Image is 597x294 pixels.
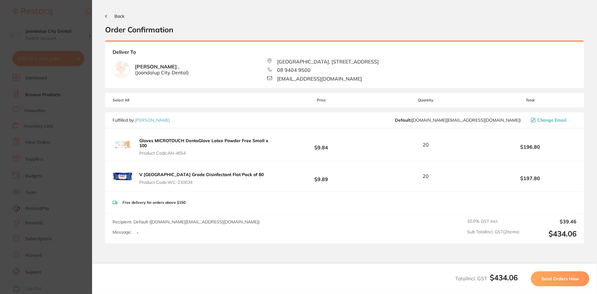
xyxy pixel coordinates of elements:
[135,70,189,75] span: ( Joondalup City Dental )
[541,276,579,282] span: Send Orders Now
[137,172,266,185] button: V [GEOGRAPHIC_DATA] Grade Disinfectant Flat Pack of 80 Product Code:WC-210634
[529,117,576,123] button: Change Email
[484,144,576,150] b: $196.80
[275,139,368,151] b: $9.84
[113,49,576,58] b: Deliver To
[113,61,130,78] img: empty.jpg
[105,25,584,34] h2: Order Confirmation
[113,219,260,225] span: Recipient: Default ( [DOMAIN_NAME][EMAIL_ADDRESS][DOMAIN_NAME] )
[275,98,368,102] span: Price
[467,229,519,238] span: Sub Total Incl. GST ( 2 Items)
[114,13,124,19] span: Back
[139,180,264,185] span: Product Code: WC-210634
[139,151,273,156] span: Product Code: AN-4654
[137,138,275,156] button: Gloves MICROTOUCH DentaGlove Latex Powder Free Small x 100 Product Code:AN-4654
[395,118,521,123] span: customer.care@henryschein.com.au
[135,117,170,123] a: [PERSON_NAME]
[277,59,379,64] span: [GEOGRAPHIC_DATA], [STREET_ADDRESS]
[484,98,576,102] span: Total
[368,98,484,102] span: Quantity
[135,64,189,75] b: [PERSON_NAME] .
[113,230,132,235] label: Message:
[484,175,576,181] b: $197.80
[139,172,264,177] b: V [GEOGRAPHIC_DATA] Grade Disinfectant Flat Pack of 80
[113,118,170,123] p: Fulfilled by
[123,200,186,205] p: Free delivery for orders above $150
[277,76,362,82] span: [EMAIL_ADDRESS][DOMAIN_NAME]
[105,14,124,19] button: Back
[139,138,268,148] b: Gloves MICROTOUCH DentaGlove Latex Powder Free Small x 100
[113,98,175,102] span: Select All
[113,135,132,155] img: cW44bXU1dw
[423,173,429,179] span: 20
[113,166,132,186] img: Z3JpMGRmNQ
[467,219,519,224] span: 10.0 % GST Incl.
[524,219,576,224] output: $39.46
[455,275,518,282] span: Total Incl. GST
[524,229,576,238] output: $434.06
[537,118,567,123] span: Change Email
[395,117,410,123] b: Default
[137,230,139,235] p: -
[490,273,518,282] b: $434.06
[531,271,589,286] button: Send Orders Now
[423,142,429,147] span: 20
[277,67,311,73] span: 08 9404 9500
[275,170,368,182] b: $9.89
